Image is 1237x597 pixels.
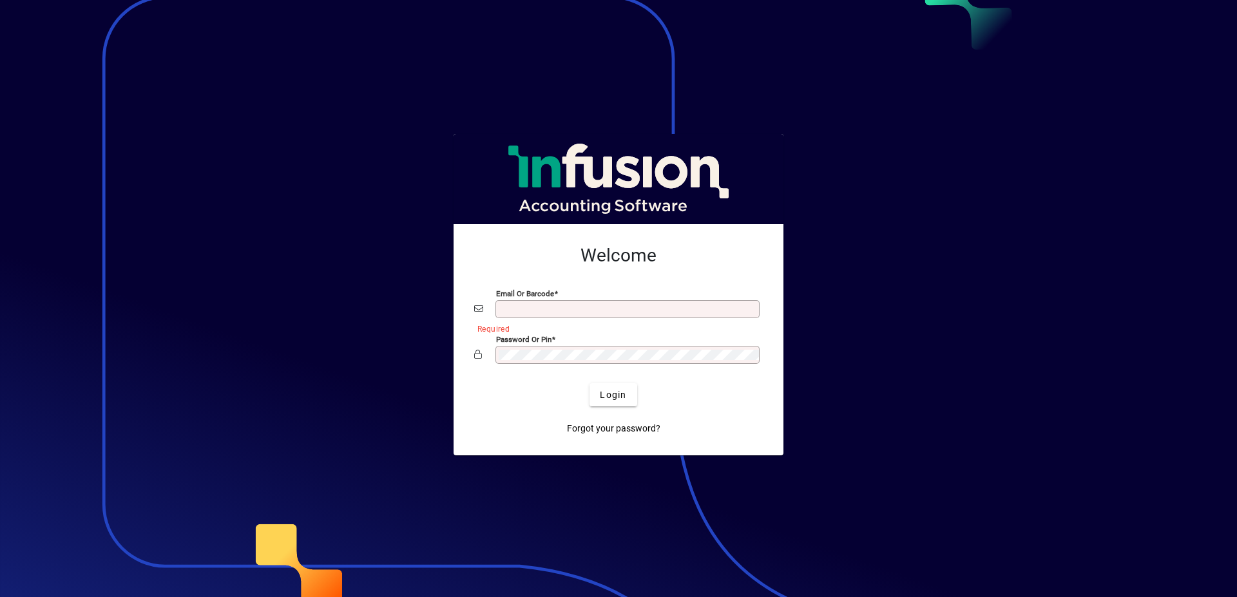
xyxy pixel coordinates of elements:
[496,289,554,298] mat-label: Email or Barcode
[600,388,626,402] span: Login
[562,417,666,440] a: Forgot your password?
[477,321,753,335] mat-error: Required
[496,335,551,344] mat-label: Password or Pin
[474,245,763,267] h2: Welcome
[590,383,637,406] button: Login
[567,422,660,435] span: Forgot your password?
